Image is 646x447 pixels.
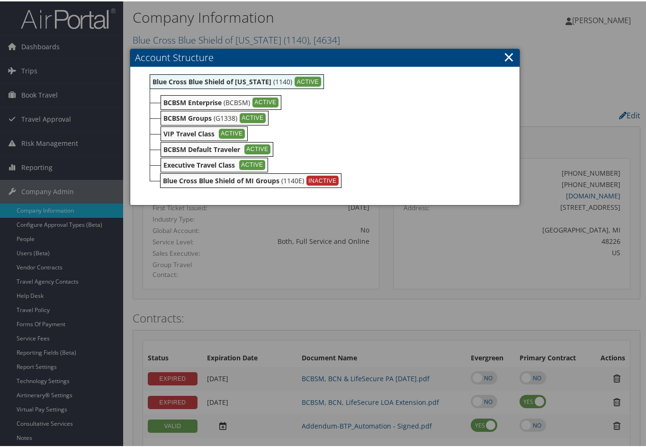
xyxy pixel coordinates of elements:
h3: Account Structure [130,47,519,65]
b: BCBSM Enterprise [163,97,222,106]
div: (1140E) [160,172,342,187]
div: ACTIVE [219,127,245,138]
div: INACTIVE [306,174,339,185]
div: Account Structure [130,47,520,204]
b: BCBSM Groups [163,112,212,121]
div: (BCBSM) [161,94,282,108]
b: Executive Travel Class [163,159,235,168]
div: ACTIVE [295,75,321,86]
div: (1140) [150,73,324,88]
b: Blue Cross Blue Shield of [US_STATE] [153,76,271,85]
div: ACTIVE [252,96,279,107]
div: ACTIVE [240,112,266,122]
b: VIP Travel Class [163,128,215,137]
div: ACTIVE [239,159,266,169]
b: BCBSM Default Traveler [163,143,240,152]
a: × [503,46,514,65]
div: ACTIVE [244,143,271,153]
div: (G1338) [161,109,269,124]
b: Blue Cross Blue Shield of MI Groups [163,175,279,184]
